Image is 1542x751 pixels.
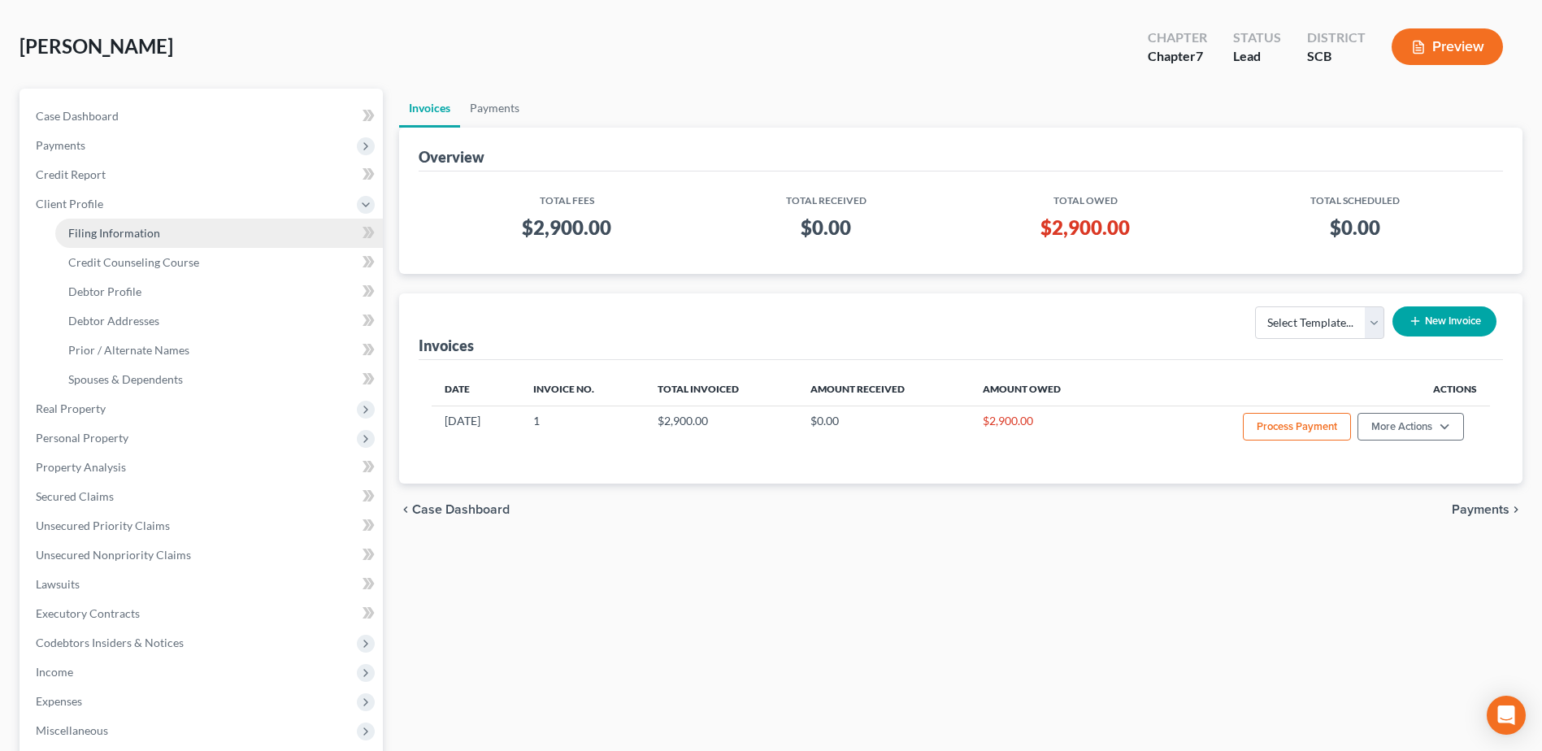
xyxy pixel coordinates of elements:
span: Filing Information [68,226,160,240]
div: District [1307,28,1366,47]
span: Payments [1452,503,1509,516]
span: Unsecured Nonpriority Claims [36,548,191,562]
th: Total Scheduled [1220,184,1490,208]
div: Chapter [1148,28,1207,47]
h3: $0.00 [1233,215,1477,241]
a: Unsecured Priority Claims [23,511,383,540]
i: chevron_left [399,503,412,516]
th: Total Invoiced [645,373,798,406]
h3: $2,900.00 [963,215,1207,241]
span: Executory Contracts [36,606,140,620]
a: Payments [460,89,529,128]
button: New Invoice [1392,306,1496,336]
a: Executory Contracts [23,599,383,628]
span: Expenses [36,694,82,708]
td: $0.00 [797,406,969,451]
div: Overview [419,147,484,167]
span: Debtor Profile [68,284,141,298]
th: Amount Owed [970,373,1118,406]
span: Lawsuits [36,577,80,591]
a: Credit Counseling Course [55,248,383,277]
a: Spouses & Dependents [55,365,383,394]
th: Invoice No. [520,373,645,406]
div: Lead [1233,47,1281,66]
span: Property Analysis [36,460,126,474]
button: Payments chevron_right [1452,503,1522,516]
th: Actions [1118,373,1490,406]
div: Open Intercom Messenger [1487,696,1526,735]
span: Unsecured Priority Claims [36,519,170,532]
th: Amount Received [797,373,969,406]
th: Total Owed [950,184,1220,208]
i: chevron_right [1509,503,1522,516]
a: Secured Claims [23,482,383,511]
a: Case Dashboard [23,102,383,131]
a: Credit Report [23,160,383,189]
button: chevron_left Case Dashboard [399,503,510,516]
td: [DATE] [432,406,520,451]
a: Lawsuits [23,570,383,599]
a: Prior / Alternate Names [55,336,383,365]
td: $2,900.00 [645,406,798,451]
span: Case Dashboard [36,109,119,123]
span: Payments [36,138,85,152]
span: Spouses & Dependents [68,372,183,386]
th: Total Received [702,184,950,208]
a: Filing Information [55,219,383,248]
th: Date [432,373,520,406]
h3: $0.00 [715,215,937,241]
a: Debtor Addresses [55,306,383,336]
a: Debtor Profile [55,277,383,306]
span: Real Property [36,402,106,415]
span: Debtor Addresses [68,314,159,328]
button: More Actions [1357,413,1464,441]
span: Codebtors Insiders & Notices [36,636,184,649]
div: Status [1233,28,1281,47]
span: Personal Property [36,431,128,445]
div: Invoices [419,336,474,355]
td: $2,900.00 [970,406,1118,451]
th: Total Fees [432,184,702,208]
span: Credit Report [36,167,106,181]
span: Income [36,665,73,679]
span: Credit Counseling Course [68,255,199,269]
span: Miscellaneous [36,723,108,737]
button: Process Payment [1243,413,1351,441]
a: Invoices [399,89,460,128]
button: Preview [1392,28,1503,65]
a: Property Analysis [23,453,383,482]
h3: $2,900.00 [445,215,688,241]
span: 7 [1196,48,1203,63]
div: Chapter [1148,47,1207,66]
span: [PERSON_NAME] [20,34,173,58]
td: 1 [520,406,645,451]
a: Unsecured Nonpriority Claims [23,540,383,570]
span: Case Dashboard [412,503,510,516]
span: Client Profile [36,197,103,211]
span: Prior / Alternate Names [68,343,189,357]
span: Secured Claims [36,489,114,503]
div: SCB [1307,47,1366,66]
